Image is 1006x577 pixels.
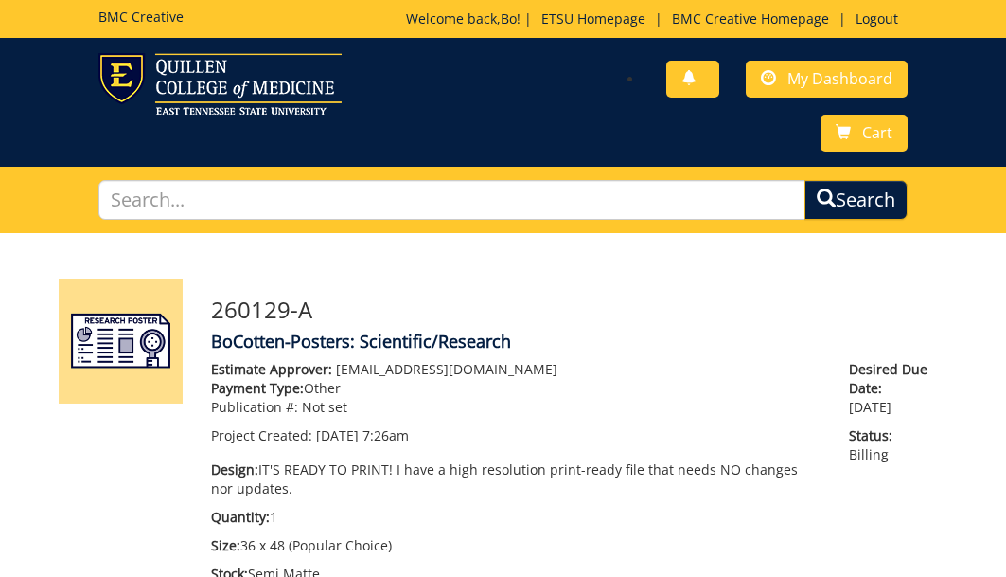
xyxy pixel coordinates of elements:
a: ETSU Homepage [532,9,655,27]
span: My Dashboard [787,68,892,89]
span: Quantity: [211,508,270,526]
p: IT'S READY TO PRINT! I have a high resolution print-ready file that needs NO changes nor updates. [211,460,821,498]
span: Status: [849,426,948,445]
p: [DATE] [849,360,948,417]
button: Search [804,180,908,221]
a: Logout [846,9,908,27]
span: Payment Type: [211,379,304,397]
a: My Dashboard [746,61,908,98]
h4: BoCotten-Posters: Scientific/Research [211,333,947,352]
span: [DATE] 7:26am [316,426,409,444]
p: Welcome back, ! | | | [406,9,908,28]
p: Other [211,379,821,398]
input: Search... [98,180,806,221]
p: Billing [849,426,948,464]
p: 1 [211,508,821,527]
span: Estimate Approver: [211,360,332,378]
a: Bo [501,9,517,27]
a: BMC Creative Homepage [662,9,838,27]
p: 36 x 48 (Popular Choice) [211,536,821,555]
span: Design: [211,460,258,478]
span: Not set [302,398,347,416]
a: Cart [821,115,908,152]
span: Cart [862,122,892,143]
p: [EMAIL_ADDRESS][DOMAIN_NAME] [211,360,821,379]
h5: BMC Creative [98,9,184,24]
span: Project Created: [211,426,312,444]
h3: 260129-A [211,298,947,322]
span: Desired Due Date: [849,360,948,398]
span: Publication #: [211,398,298,416]
img: Product featured image [59,279,184,404]
span: Size: [211,536,240,554]
img: ETSU logo [98,53,342,115]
